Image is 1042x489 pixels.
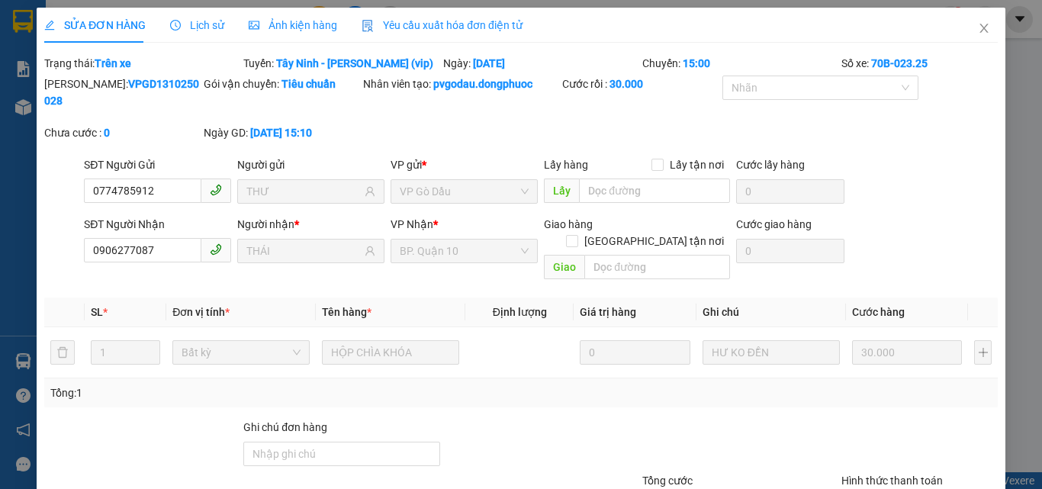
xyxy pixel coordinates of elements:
span: Yêu cầu xuất hóa đơn điện tử [362,19,523,31]
span: Tổng cước [642,475,693,487]
span: Lịch sử [170,19,224,31]
b: 0 [104,127,110,139]
div: SĐT Người Gửi [84,156,231,173]
button: delete [50,340,75,365]
input: Tên người gửi [246,183,362,200]
span: Lấy hàng [544,159,588,171]
div: Chuyến: [641,55,840,72]
div: Người gửi [237,156,384,173]
input: Ghi Chú [703,340,840,365]
span: Cước hàng [852,306,905,318]
input: 0 [852,340,962,365]
label: Cước giao hàng [735,218,811,230]
span: Lấy [544,179,579,203]
input: Dọc đường [584,255,729,279]
span: Tên hàng [322,306,371,318]
b: Tiêu chuẩn [281,78,336,90]
span: SỬA ĐƠN HÀNG [44,19,146,31]
span: BP. Quận 10 [400,240,529,262]
span: Đơn vị tính [172,306,230,318]
span: Ảnh kiện hàng [249,19,337,31]
input: Dọc đường [579,179,729,203]
input: Cước giao hàng [735,239,844,263]
div: Cước rồi : [562,76,719,92]
div: Ngày GD: [204,124,360,141]
span: VP Gò Dầu [400,180,529,203]
span: SL [91,306,103,318]
div: Nhân viên tạo: [363,76,559,92]
span: clock-circle [170,20,181,31]
span: [GEOGRAPHIC_DATA] tận nơi [577,233,729,249]
span: Định lượng [492,306,546,318]
b: VPGD1310250028 [44,78,199,107]
div: Tổng: 1 [50,384,404,401]
label: Hình thức thanh toán [841,475,943,487]
span: Giao [544,255,584,279]
b: 15:00 [683,57,710,69]
input: Tên người nhận [246,243,362,259]
div: Số xe: [840,55,999,72]
div: Gói vận chuyển: [204,76,360,92]
span: phone [210,243,222,256]
span: Giao hàng [544,218,593,230]
b: pvgodau.dongphuoc [433,78,532,90]
span: edit [44,20,55,31]
button: plus [974,340,992,365]
input: 0 [580,340,690,365]
div: VP gửi [391,156,538,173]
span: picture [249,20,259,31]
b: [DATE] 15:10 [250,127,312,139]
span: Bất kỳ [182,341,301,364]
span: user [365,246,375,256]
div: [PERSON_NAME]: [44,76,201,109]
span: VP Nhận [391,218,433,230]
div: Người nhận [237,216,384,233]
label: Cước lấy hàng [735,159,804,171]
b: Trên xe [95,57,131,69]
div: Ngày: [441,55,640,72]
img: icon [362,20,374,32]
b: Tây Ninh - [PERSON_NAME] (vip) [276,57,433,69]
input: Ghi chú đơn hàng [243,442,439,466]
span: user [365,186,375,197]
label: Ghi chú đơn hàng [243,421,327,433]
span: Lấy tận nơi [663,156,729,173]
input: Cước lấy hàng [735,179,844,204]
b: 30.000 [609,78,643,90]
b: [DATE] [472,57,504,69]
div: SĐT Người Nhận [84,216,231,233]
span: close [978,22,990,34]
button: Close [963,8,1005,50]
b: 70B-023.25 [871,57,928,69]
div: Trạng thái: [43,55,242,72]
div: Tuyến: [242,55,441,72]
th: Ghi chú [696,298,846,327]
span: Giá trị hàng [580,306,636,318]
div: Chưa cước : [44,124,201,141]
span: phone [210,184,222,196]
input: VD: Bàn, Ghế [322,340,459,365]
